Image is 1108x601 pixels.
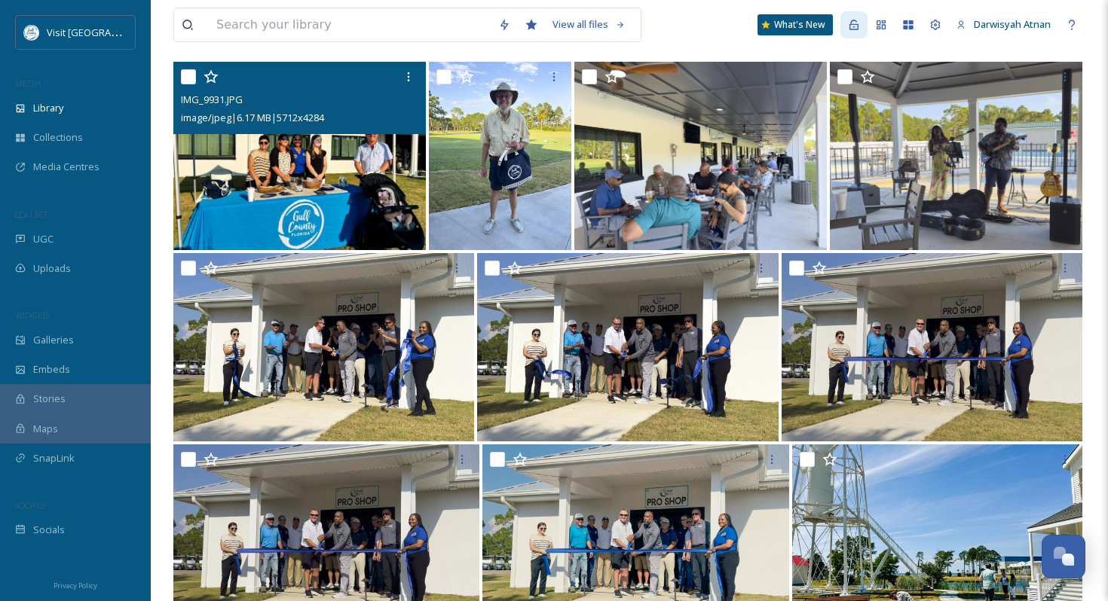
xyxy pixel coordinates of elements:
a: Privacy Policy [54,575,97,593]
span: SnapLink [33,451,75,465]
span: Stories [33,392,66,406]
span: Uploads [33,261,71,276]
button: Open Chat [1042,535,1085,578]
span: WIDGETS [15,310,50,321]
span: IMG_9931.JPG [181,93,243,106]
span: MEDIA [15,78,41,89]
span: image/jpeg | 6.17 MB | 5712 x 4284 [181,111,324,124]
img: IMG_9931.JPG [173,62,426,250]
span: Media Centres [33,160,99,174]
span: Embeds [33,362,70,377]
span: SOCIALS [15,499,45,511]
span: Maps [33,422,58,436]
span: Privacy Policy [54,581,97,590]
img: download%20%282%29.png [24,25,39,40]
a: What's New [758,14,833,35]
img: IMG_3938.jpg [477,253,778,441]
input: Search your library [209,8,491,41]
span: Library [33,101,63,115]
img: IMG_3937.jpg [782,253,1082,441]
span: Visit [GEOGRAPHIC_DATA] [47,25,164,39]
span: Galleries [33,333,74,347]
span: Darwisyah Atnan [974,17,1051,31]
a: View all files [545,10,633,39]
img: IMG_3952.jpg [574,62,827,250]
a: Darwisyah Atnan [949,10,1058,39]
img: IMG_3940.jpg [173,253,474,441]
span: COLLECT [15,209,47,220]
span: UGC [33,232,54,246]
img: IMG_3954.jpg [429,62,571,250]
img: IMG_3942.jpg [830,62,1082,250]
span: Collections [33,130,83,145]
span: Socials [33,523,65,537]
